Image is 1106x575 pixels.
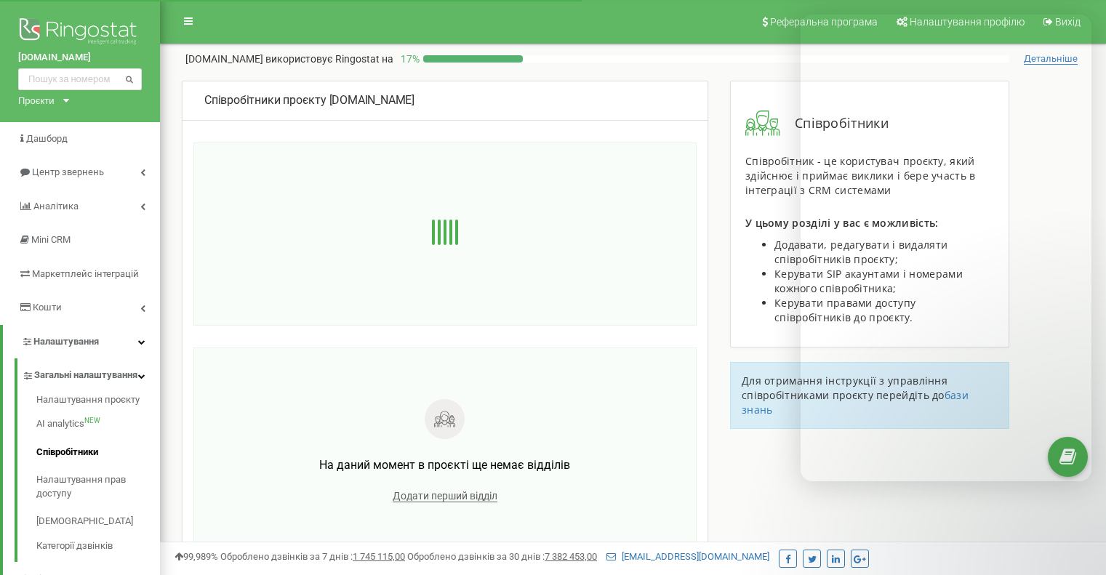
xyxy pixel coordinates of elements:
[545,551,597,562] u: 7 382 453,00
[36,466,160,507] a: Налаштування прав доступу
[319,458,570,472] span: На даний момент в проєкті ще немає відділів
[36,438,160,467] a: Співробітники
[36,393,160,411] a: Налаштування проєкту
[407,551,597,562] span: Оброблено дзвінків за 30 днів :
[265,53,393,65] span: використовує Ringostat на
[18,94,55,108] div: Проєкти
[770,16,878,28] span: Реферальна програма
[393,490,497,502] span: Додати перший відділ
[742,388,969,417] a: бази знань
[32,268,139,279] span: Маркетплейс інтеграцій
[26,133,68,144] span: Дашборд
[32,166,104,177] span: Центр звернень
[780,114,889,133] span: Співробітники
[204,93,326,107] span: Співробітники проєкту
[33,302,62,313] span: Кошти
[393,52,423,66] p: 17 %
[18,51,142,65] a: [DOMAIN_NAME]
[774,267,963,295] span: Керувати SIP акаунтами і номерами кожного співробітника;
[22,358,160,388] a: Загальні налаштування
[36,507,160,536] a: [DEMOGRAPHIC_DATA]
[36,410,160,438] a: AI analyticsNEW
[34,369,137,382] span: Загальні налаштування
[606,551,769,562] a: [EMAIL_ADDRESS][DOMAIN_NAME]
[353,551,405,562] u: 1 745 115,00
[18,68,142,90] input: Пошук за номером
[36,536,160,553] a: Категорії дзвінків
[185,52,393,66] p: [DOMAIN_NAME]
[204,92,686,109] div: [DOMAIN_NAME]
[774,296,915,324] span: Керувати правами доступу співробітників до проєкту.
[18,15,142,51] img: Ringostat logo
[742,374,947,402] span: Для отримання інструкції з управління співробітниками проєкту перейдіть до
[175,551,218,562] span: 99,989%
[1057,493,1091,528] iframe: Intercom live chat
[33,201,79,212] span: Аналiтика
[745,154,976,197] span: Співробітник - це користувач проєкту, який здійснює і приймає виклики і бере участь в інтеграції ...
[220,551,405,562] span: Оброблено дзвінків за 7 днів :
[745,216,939,230] span: У цьому розділі у вас є можливість:
[33,336,99,347] span: Налаштування
[801,15,1091,481] iframe: Intercom live chat
[774,238,947,266] span: Додавати, редагувати і видаляти співробітників проєкту;
[3,325,160,359] a: Налаштування
[31,234,71,245] span: Mini CRM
